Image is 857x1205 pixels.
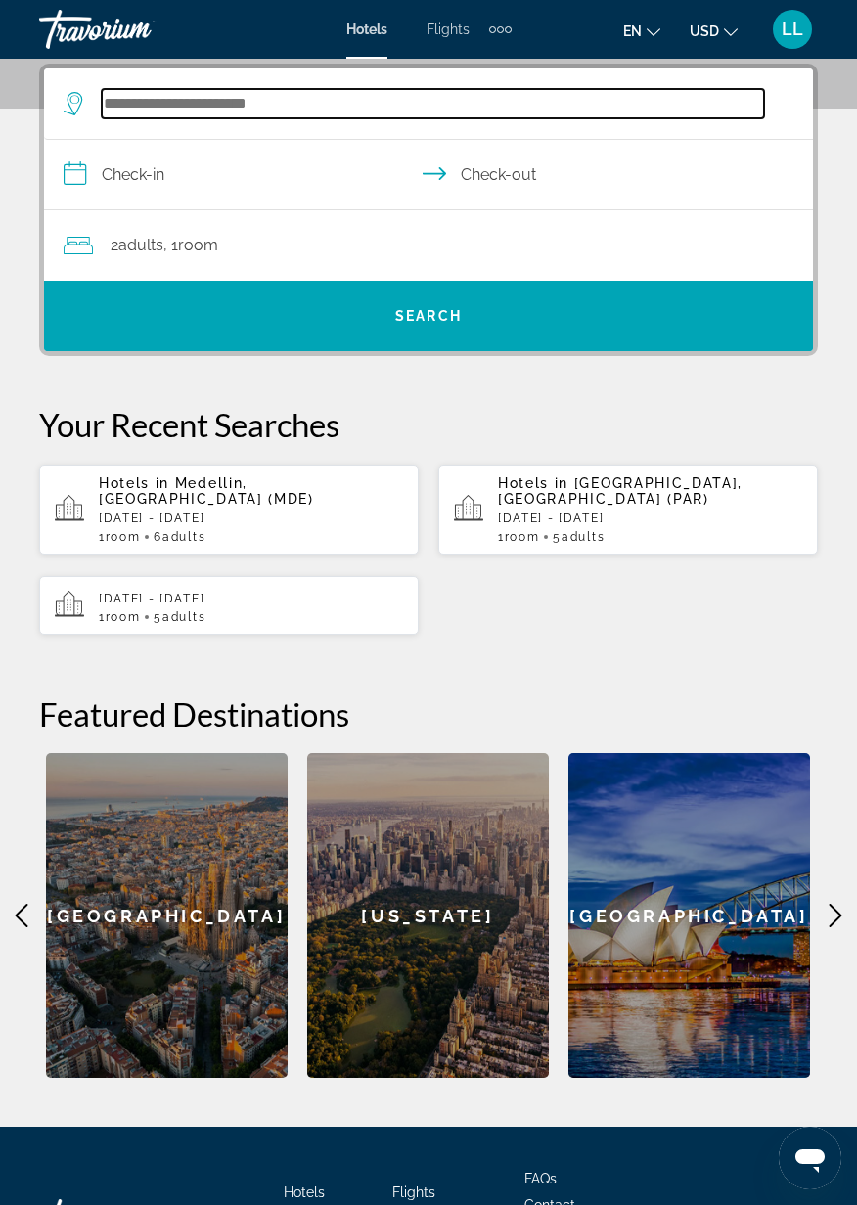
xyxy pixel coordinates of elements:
[111,232,163,259] span: 2
[395,308,462,324] span: Search
[498,530,539,544] span: 1
[106,610,141,624] span: Room
[553,530,605,544] span: 5
[623,17,660,45] button: Change language
[498,512,802,525] p: [DATE] - [DATE]
[346,22,387,37] a: Hotels
[99,592,403,605] p: [DATE] - [DATE]
[524,1171,557,1186] a: FAQs
[99,475,169,491] span: Hotels in
[118,236,163,254] span: Adults
[44,140,813,210] button: Select check in and out date
[46,753,288,1078] a: Barcelona[GEOGRAPHIC_DATA]
[102,89,764,118] input: Search hotel destination
[154,610,205,624] span: 5
[498,475,743,507] span: [GEOGRAPHIC_DATA], [GEOGRAPHIC_DATA] (PAR)
[427,22,470,37] a: Flights
[690,23,719,39] span: USD
[46,753,288,1078] div: [GEOGRAPHIC_DATA]
[562,530,605,544] span: Adults
[162,530,205,544] span: Adults
[690,17,738,45] button: Change currency
[163,232,218,259] span: , 1
[99,530,140,544] span: 1
[39,4,235,55] a: Travorium
[438,464,818,556] button: Hotels in [GEOGRAPHIC_DATA], [GEOGRAPHIC_DATA] (PAR)[DATE] - [DATE]1Room5Adults
[623,23,642,39] span: en
[154,530,205,544] span: 6
[568,753,810,1078] a: Sydney[GEOGRAPHIC_DATA]
[99,475,314,507] span: Medellin, [GEOGRAPHIC_DATA] (MDE)
[568,753,810,1078] div: [GEOGRAPHIC_DATA]
[44,68,813,351] div: Search widget
[498,475,568,491] span: Hotels in
[99,610,140,624] span: 1
[489,14,512,45] button: Extra navigation items
[284,1184,325,1200] a: Hotels
[39,575,419,636] button: [DATE] - [DATE]1Room5Adults
[307,753,549,1078] a: New York[US_STATE]
[39,464,419,556] button: Hotels in Medellin, [GEOGRAPHIC_DATA] (MDE)[DATE] - [DATE]1Room6Adults
[178,236,218,254] span: Room
[779,1127,841,1189] iframe: Button to launch messaging window
[99,512,403,525] p: [DATE] - [DATE]
[39,694,818,734] h2: Featured Destinations
[39,405,818,444] p: Your Recent Searches
[782,20,803,39] span: LL
[392,1184,435,1200] a: Flights
[106,530,141,544] span: Room
[44,281,813,351] button: Search
[44,210,813,281] button: Travelers: 2 adults, 0 children
[767,9,818,50] button: User Menu
[505,530,540,544] span: Room
[162,610,205,624] span: Adults
[307,753,549,1078] div: [US_STATE]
